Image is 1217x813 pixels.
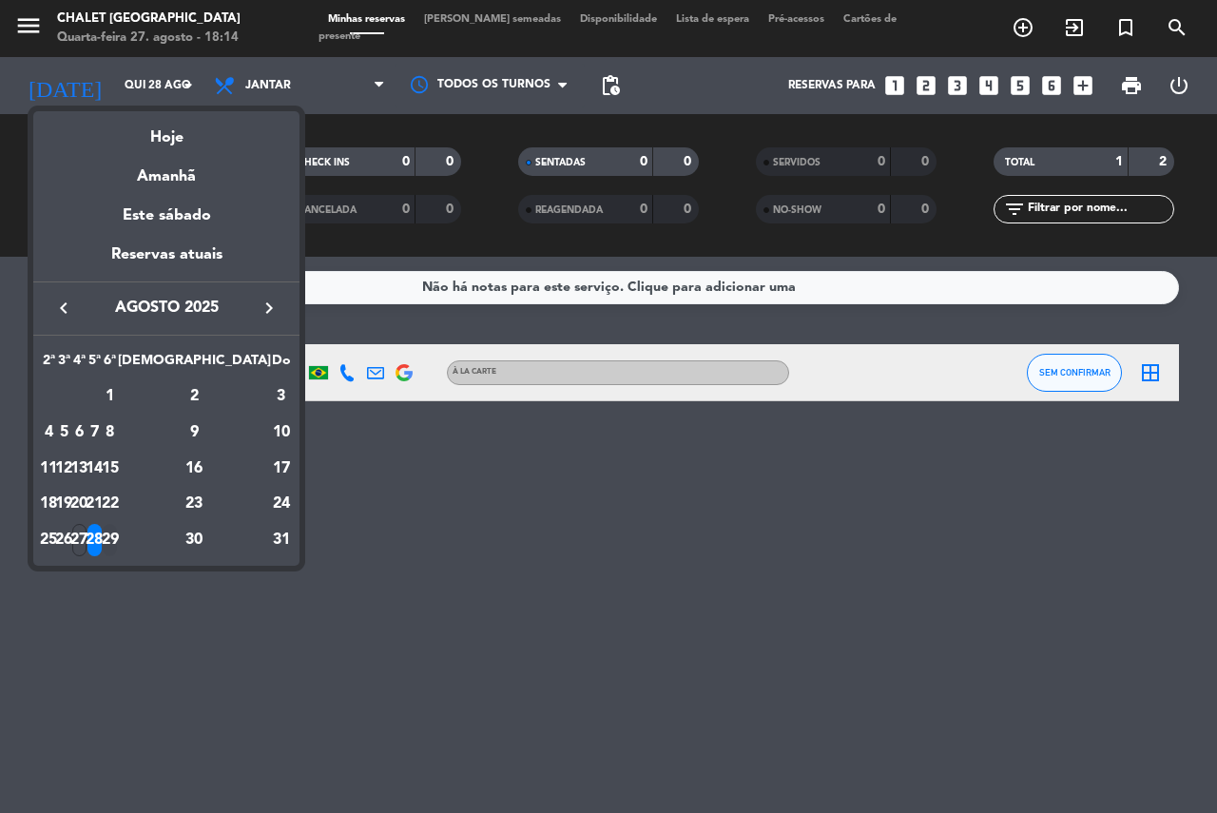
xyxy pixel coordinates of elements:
th: Quinta-feira [87,350,102,379]
span: agosto 2025 [81,296,252,320]
div: 3 [272,380,291,413]
td: 13 de agosto de 2025 [71,451,87,487]
td: 28 de agosto de 2025 [87,522,102,558]
td: 14 de agosto de 2025 [87,451,102,487]
td: 22 de agosto de 2025 [103,486,118,522]
td: 7 de agosto de 2025 [87,415,102,451]
td: 21 de agosto de 2025 [87,486,102,522]
td: 15 de agosto de 2025 [103,451,118,487]
td: 19 de agosto de 2025 [56,486,71,522]
div: 28 [87,524,102,556]
div: 29 [103,524,117,556]
th: Quarta-feira [71,350,87,379]
div: 14 [87,453,102,485]
td: 10 de agosto de 2025 [271,415,292,451]
div: 12 [57,453,71,485]
div: 11 [42,453,56,485]
th: Sexta-feira [103,350,118,379]
div: 23 [126,488,263,520]
div: 6 [72,416,87,449]
div: 26 [57,524,71,556]
div: 18 [42,488,56,520]
td: 5 de agosto de 2025 [56,415,71,451]
div: 1 [103,380,117,413]
div: 15 [103,453,117,485]
td: 20 de agosto de 2025 [71,486,87,522]
td: 23 de agosto de 2025 [118,486,271,522]
div: 25 [42,524,56,556]
td: 12 de agosto de 2025 [56,451,71,487]
td: 29 de agosto de 2025 [103,522,118,558]
div: Amanhã [33,150,299,189]
div: 17 [272,453,291,485]
th: Terça-feira [56,350,71,379]
div: 22 [103,488,117,520]
div: 9 [126,416,263,449]
div: Este sábado [33,189,299,242]
th: Domingo [271,350,292,379]
td: 1 de agosto de 2025 [103,378,118,415]
div: 30 [126,524,263,556]
div: 31 [272,524,291,556]
th: Segunda-feira [41,350,56,379]
div: 7 [87,416,102,449]
i: keyboard_arrow_right [258,297,280,319]
td: 11 de agosto de 2025 [41,451,56,487]
div: 2 [126,380,263,413]
td: 8 de agosto de 2025 [103,415,118,451]
td: 18 de agosto de 2025 [41,486,56,522]
div: 8 [103,416,117,449]
div: 16 [126,453,263,485]
td: 31 de agosto de 2025 [271,522,292,558]
div: 4 [42,416,56,449]
button: keyboard_arrow_right [252,296,286,320]
td: 6 de agosto de 2025 [71,415,87,451]
td: 16 de agosto de 2025 [118,451,271,487]
td: 26 de agosto de 2025 [56,522,71,558]
td: 9 de agosto de 2025 [118,415,271,451]
button: keyboard_arrow_left [47,296,81,320]
td: AGO [41,378,103,415]
div: 5 [57,416,71,449]
td: 27 de agosto de 2025 [71,522,87,558]
td: 2 de agosto de 2025 [118,378,271,415]
div: 19 [57,488,71,520]
td: 3 de agosto de 2025 [271,378,292,415]
td: 24 de agosto de 2025 [271,486,292,522]
th: Sábado [118,350,271,379]
div: 21 [87,488,102,520]
div: 24 [272,488,291,520]
div: 27 [72,524,87,556]
td: 17 de agosto de 2025 [271,451,292,487]
div: 13 [72,453,87,485]
td: 30 de agosto de 2025 [118,522,271,558]
div: Reservas atuais [33,242,299,281]
i: keyboard_arrow_left [52,297,75,319]
div: 20 [72,488,87,520]
td: 4 de agosto de 2025 [41,415,56,451]
div: Hoje [33,111,299,150]
td: 25 de agosto de 2025 [41,522,56,558]
div: 10 [272,416,291,449]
